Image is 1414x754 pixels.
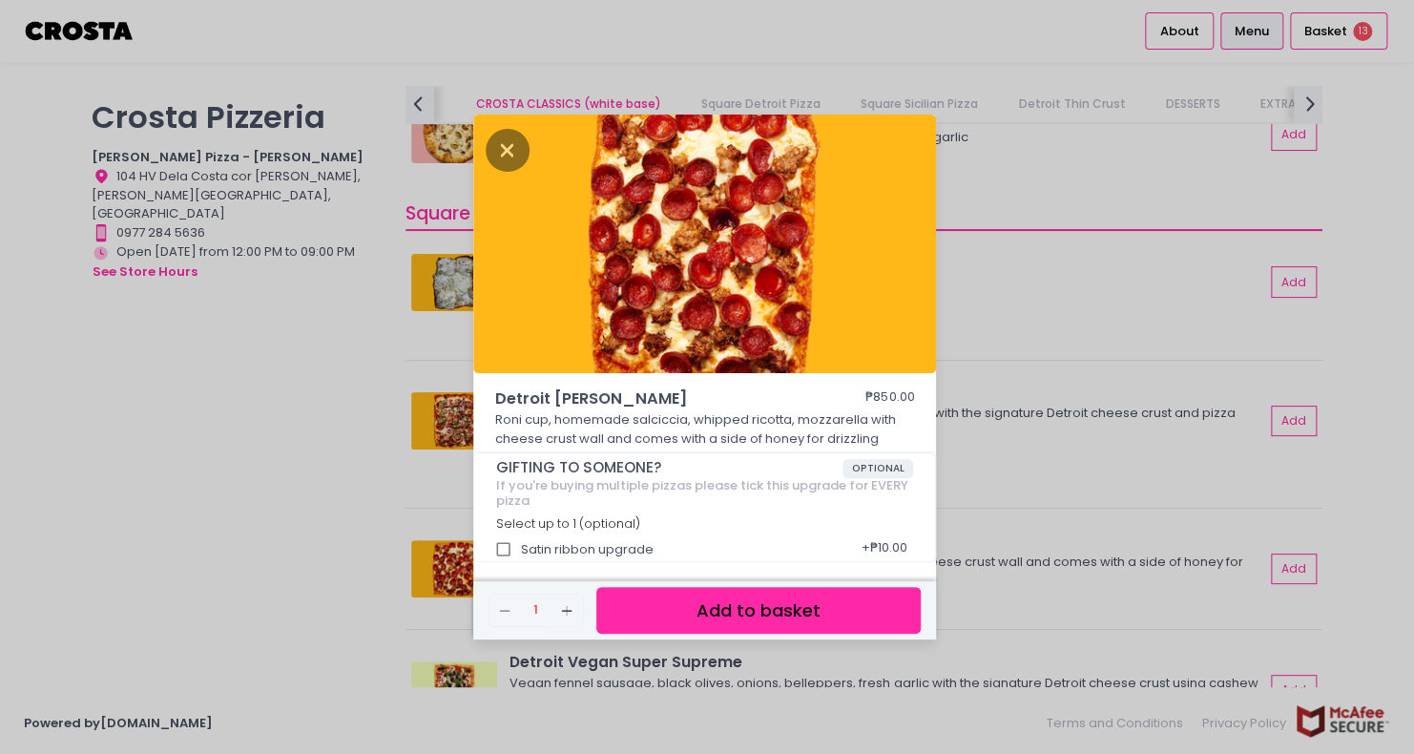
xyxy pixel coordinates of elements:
button: Add to basket [596,587,921,634]
span: Select up to 1 (optional) [496,515,640,532]
img: Detroit Roni Salciccia [473,115,936,374]
button: Close [486,139,530,158]
span: Detroit [PERSON_NAME] [495,387,810,410]
span: OPTIONAL [842,459,914,478]
div: + ₱10.00 [855,532,913,568]
div: If you're buying multiple pizzas please tick this upgrade for EVERY pizza [496,478,914,508]
div: ₱850.00 [865,387,914,410]
span: GIFTING TO SOMEONE? [496,459,842,476]
p: Roni cup, homemade salciccia, whipped ricotta, mozzarella with cheese crust wall and comes with a... [495,410,915,448]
